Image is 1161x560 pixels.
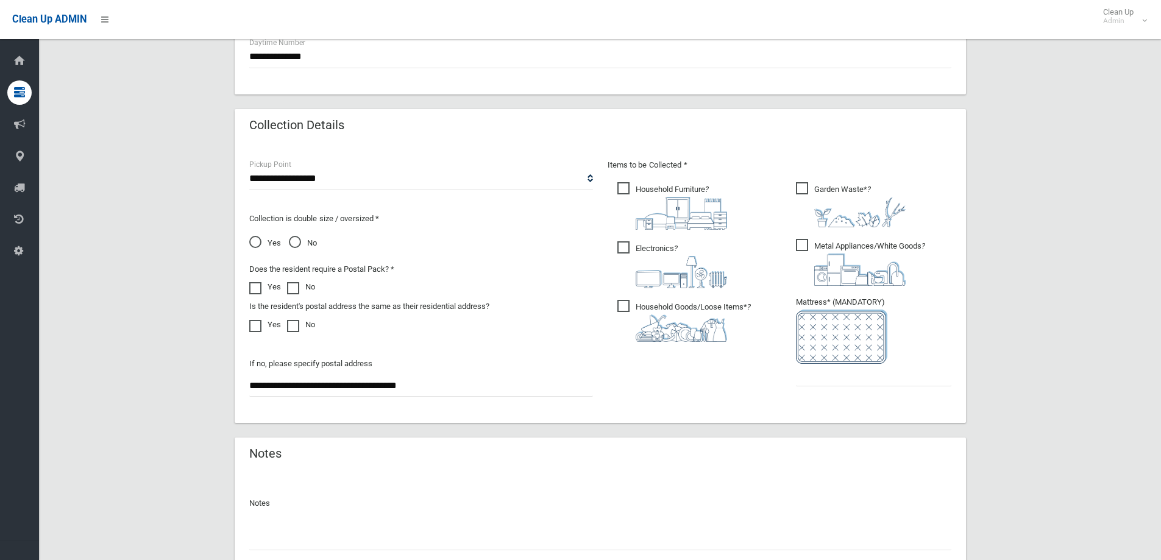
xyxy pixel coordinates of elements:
p: Items to be Collected * [608,158,951,172]
span: Clean Up ADMIN [12,13,87,25]
span: Household Furniture [617,182,727,230]
label: Is the resident's postal address the same as their residential address? [249,299,489,314]
span: No [289,236,317,250]
i: ? [814,241,925,286]
span: Clean Up [1097,7,1146,26]
img: 4fd8a5c772b2c999c83690221e5242e0.png [814,197,906,227]
header: Notes [235,442,296,466]
span: Yes [249,236,281,250]
header: Collection Details [235,113,359,137]
img: 394712a680b73dbc3d2a6a3a7ffe5a07.png [636,256,727,288]
img: aa9efdbe659d29b613fca23ba79d85cb.png [636,197,727,230]
span: Electronics [617,241,727,288]
span: Household Goods/Loose Items* [617,300,751,342]
label: Does the resident require a Postal Pack? * [249,262,394,277]
label: Yes [249,317,281,332]
label: Yes [249,280,281,294]
img: e7408bece873d2c1783593a074e5cb2f.png [796,310,887,364]
span: Garden Waste* [796,182,906,227]
span: Metal Appliances/White Goods [796,239,925,286]
label: If no, please specify postal address [249,356,372,371]
p: Collection is double size / oversized * [249,211,593,226]
img: 36c1b0289cb1767239cdd3de9e694f19.png [814,253,906,286]
label: No [287,317,315,332]
p: Notes [249,496,951,511]
i: ? [814,185,906,227]
i: ? [636,185,727,230]
span: Mattress* (MANDATORY) [796,297,951,364]
i: ? [636,244,727,288]
label: No [287,280,315,294]
i: ? [636,302,751,342]
img: b13cc3517677393f34c0a387616ef184.png [636,314,727,342]
small: Admin [1103,16,1134,26]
